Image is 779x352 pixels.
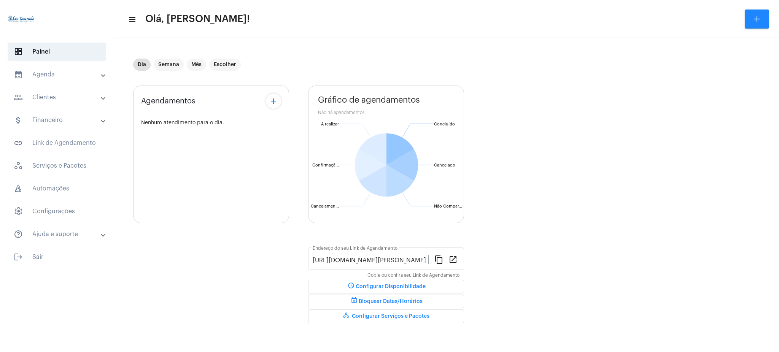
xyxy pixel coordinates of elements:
[434,163,455,167] text: Cancelado
[311,204,339,208] text: Cancelamen...
[14,230,102,239] mat-panel-title: Ajuda e suporte
[141,120,281,126] div: Nenhum atendimento para o dia.
[434,204,462,208] text: Não Compar...
[14,47,23,56] span: sidenav icon
[14,70,23,79] mat-icon: sidenav icon
[367,273,459,278] mat-hint: Copie ou confira seu Link de Agendamento
[752,14,762,24] mat-icon: add
[347,282,356,291] mat-icon: schedule
[8,248,106,266] span: Sair
[313,257,428,264] input: Link
[318,95,420,105] span: Gráfico de agendamentos
[145,13,250,25] span: Olá, [PERSON_NAME]!
[187,59,206,71] mat-chip: Mês
[14,252,23,262] mat-icon: sidenav icon
[209,59,241,71] mat-chip: Escolher
[14,184,23,193] span: sidenav icon
[6,4,37,34] img: 4c910ca3-f26c-c648-53c7-1a2041c6e520.jpg
[14,116,23,125] mat-icon: sidenav icon
[8,43,106,61] span: Painel
[343,312,352,321] mat-icon: workspaces_outlined
[347,284,426,289] span: Configurar Disponibilidade
[128,15,135,24] mat-icon: sidenav icon
[8,157,106,175] span: Serviços e Pacotes
[321,122,339,126] text: A realizar
[308,295,464,308] button: Bloquear Datas/Horários
[434,122,455,126] text: Concluído
[8,179,106,198] span: Automações
[350,297,359,306] mat-icon: event_busy
[8,134,106,152] span: Link de Agendamento
[5,65,114,84] mat-expansion-panel-header: sidenav iconAgenda
[154,59,184,71] mat-chip: Semana
[269,97,278,106] mat-icon: add
[448,255,458,264] mat-icon: open_in_new
[350,299,423,304] span: Bloquear Datas/Horários
[14,116,102,125] mat-panel-title: Financeiro
[8,202,106,220] span: Configurações
[14,138,23,147] mat-icon: sidenav icon
[308,309,464,323] button: Configurar Serviços e Pacotes
[5,88,114,106] mat-expansion-panel-header: sidenav iconClientes
[133,59,151,71] mat-chip: Dia
[141,97,196,105] span: Agendamentos
[14,70,102,79] mat-panel-title: Agenda
[308,280,464,293] button: Configurar Disponibilidade
[14,93,102,102] mat-panel-title: Clientes
[14,207,23,216] span: sidenav icon
[434,255,444,264] mat-icon: content_copy
[14,230,23,239] mat-icon: sidenav icon
[5,225,114,243] mat-expansion-panel-header: sidenav iconAjuda e suporte
[343,314,429,319] span: Configurar Serviços e Pacotes
[14,161,23,170] span: sidenav icon
[14,93,23,102] mat-icon: sidenav icon
[312,163,339,168] text: Confirmaçã...
[5,111,114,129] mat-expansion-panel-header: sidenav iconFinanceiro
